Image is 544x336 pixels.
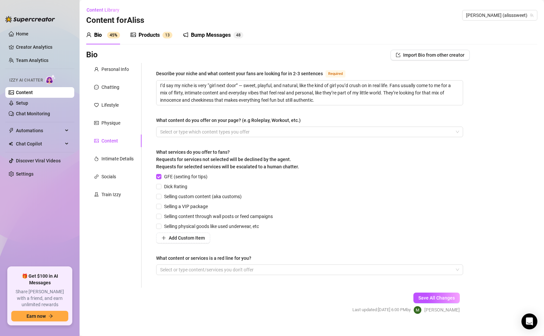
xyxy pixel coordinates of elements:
[156,254,251,262] div: What content or services is a red line for you?
[101,119,120,127] div: Physique
[16,31,29,36] a: Home
[160,266,161,274] input: What content or services is a red line for you?
[5,16,55,23] img: logo-BBDzfeDw.svg
[16,139,63,149] span: Chat Copilot
[521,313,537,329] div: Open Intercom Messenger
[156,117,305,124] label: What content do you offer on your page? (e.g Roleplay, Workout, etc.)
[16,111,50,116] a: Chat Monitoring
[161,236,166,240] span: plus
[160,128,161,136] input: What content do you offer on your page? (e.g Roleplay, Workout, etc.)
[418,295,455,301] span: Save All Changes
[167,33,170,37] span: 3
[233,32,243,38] sup: 48
[27,313,46,319] span: Earn now
[424,306,460,313] span: [PERSON_NAME]
[101,173,116,180] div: Socials
[403,52,464,58] span: Import Bio from other creator
[94,103,99,107] span: heart
[352,307,411,313] span: Last updated: [DATE] 6:00 PM by
[16,90,33,95] a: Content
[156,254,256,262] label: What content or services is a red line for you?
[161,203,211,210] span: Selling a VIP package
[94,139,99,143] span: picture
[86,50,98,60] h3: Bio
[169,235,205,241] span: Add Custom Item
[45,75,56,84] img: AI Chatter
[101,84,119,91] div: Chatting
[101,191,121,198] div: Train Izzy
[161,213,275,220] span: Selling content through wall posts or feed campaigns
[161,223,262,230] span: Selling physical goods like used underwear, etc
[161,173,210,180] span: GFE (sexting for tips)
[94,85,99,89] span: message
[101,66,129,73] div: Personal Info
[161,183,190,190] span: Dick Rating
[16,158,61,163] a: Discover Viral Videos
[238,33,241,37] span: 8
[107,32,120,38] sup: 45%
[161,193,244,200] span: Selling custom content (aka customs)
[156,117,301,124] div: What content do you offer on your page? (e.g Roleplay, Workout, etc.)
[16,42,69,52] a: Creator Analytics
[11,311,68,321] button: Earn nowarrow-right
[48,314,53,318] span: arrow-right
[139,31,160,39] div: Products
[94,192,99,197] span: experiment
[86,32,91,37] span: user
[236,33,238,37] span: 4
[131,32,136,37] span: picture
[94,121,99,125] span: idcard
[86,5,125,15] button: Content Library
[16,171,33,177] a: Settings
[94,67,99,72] span: user
[101,137,118,144] div: Content
[16,125,63,136] span: Automations
[191,31,231,39] div: Bump Messages
[183,32,188,37] span: notification
[11,289,68,308] span: Share [PERSON_NAME] with a friend, and earn unlimited rewards
[94,174,99,179] span: link
[9,77,43,84] span: Izzy AI Chatter
[11,273,68,286] span: 🎁 Get $100 in AI Messages
[94,156,99,161] span: fire
[16,100,28,106] a: Setup
[165,33,167,37] span: 1
[101,155,134,162] div: Intimate Details
[86,15,144,26] h3: Content for Aliss
[326,70,345,78] span: Required
[87,7,119,13] span: Content Library
[9,141,13,146] img: Chat Copilot
[16,58,48,63] a: Team Analytics
[94,31,102,39] div: Bio
[156,149,299,169] span: What services do you offer to fans? Requests for services not selected will be declined by the ag...
[156,70,353,78] label: Describe your niche and what content your fans are looking for in 2-3 sentences
[391,50,470,60] button: Import Bio from other creator
[162,32,172,38] sup: 13
[466,10,533,20] span: Aliss (alisssweet)
[156,233,210,243] button: Add Custom Item
[530,13,534,17] span: team
[101,101,119,109] div: Lifestyle
[413,293,460,303] button: Save All Changes
[414,306,421,314] img: Mike
[396,53,400,57] span: import
[156,70,323,77] div: Describe your niche and what content your fans are looking for in 2-3 sentences
[9,128,14,133] span: thunderbolt
[156,81,463,105] textarea: Describe your niche and what content your fans are looking for in 2-3 sentences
